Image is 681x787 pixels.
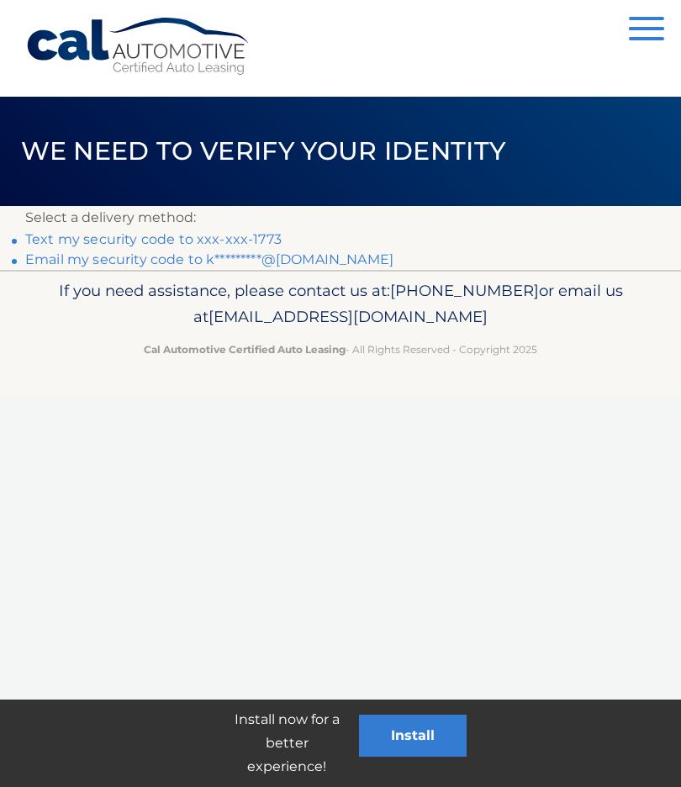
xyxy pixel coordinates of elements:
a: Email my security code to k*********@[DOMAIN_NAME] [25,251,393,267]
strong: Cal Automotive Certified Auto Leasing [144,343,346,356]
a: Cal Automotive [25,17,252,77]
button: Install [359,715,467,757]
p: Install now for a better experience! [214,708,359,779]
span: [EMAIL_ADDRESS][DOMAIN_NAME] [209,307,488,326]
span: [PHONE_NUMBER] [390,281,539,300]
p: Select a delivery method: [25,206,656,230]
p: If you need assistance, please contact us at: or email us at [25,277,656,331]
span: We need to verify your identity [21,135,506,166]
p: - All Rights Reserved - Copyright 2025 [25,341,656,358]
button: Menu [629,17,664,45]
a: Text my security code to xxx-xxx-1773 [25,231,282,247]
